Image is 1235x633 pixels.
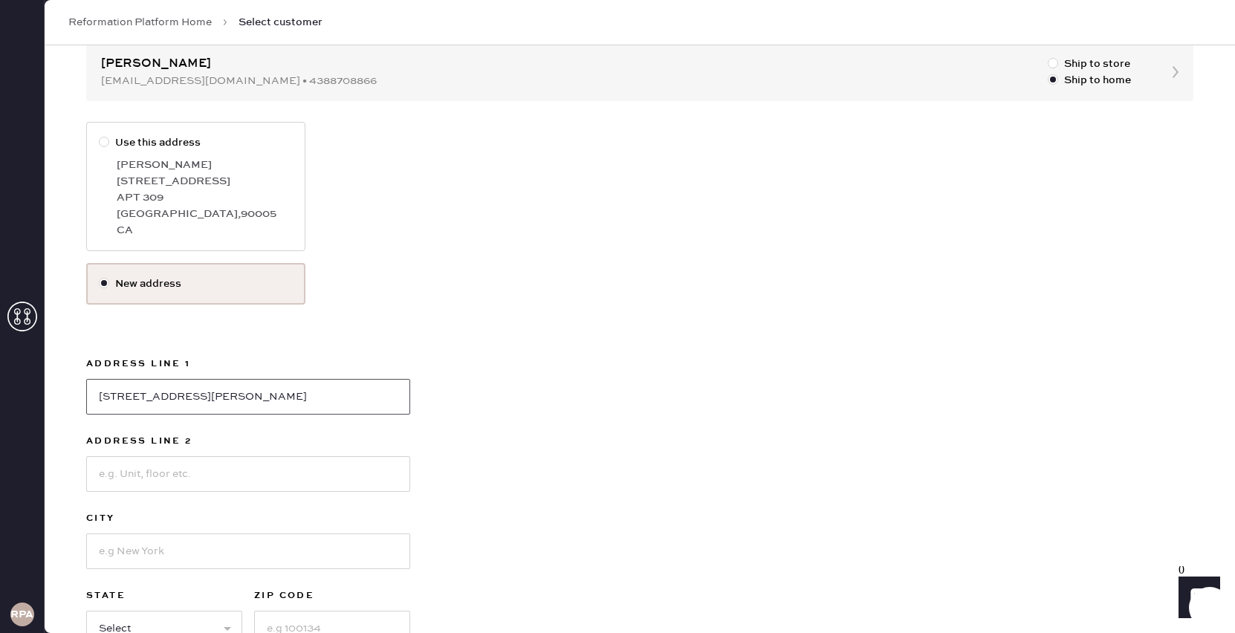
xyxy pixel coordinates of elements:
[86,587,242,605] label: State
[117,222,293,238] div: CA
[99,134,293,151] label: Use this address
[254,587,410,605] label: ZIP Code
[86,456,410,492] input: e.g. Unit, floor etc.
[99,276,293,292] label: New address
[86,510,410,527] label: City
[86,355,410,373] label: Address Line 1
[117,173,293,189] div: [STREET_ADDRESS]
[10,609,33,620] h3: RPA
[68,15,212,30] a: Reformation Platform Home
[117,157,293,173] div: [PERSON_NAME]
[86,533,410,569] input: e.g New York
[239,15,322,30] span: Select customer
[86,432,410,450] label: Address Line 2
[86,379,410,415] input: e.g. Street address, P.O. box etc.
[1164,566,1228,630] iframe: Front Chat
[1048,56,1131,72] label: Ship to store
[117,189,293,206] div: APT 309
[117,206,293,222] div: [GEOGRAPHIC_DATA] , 90005
[1048,72,1131,88] label: Ship to home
